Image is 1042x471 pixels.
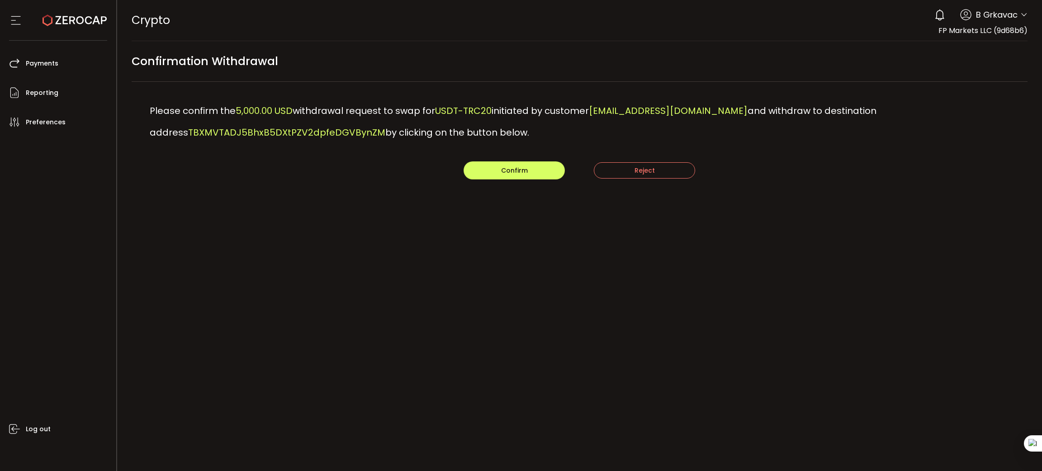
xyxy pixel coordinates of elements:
iframe: Chat Widget [938,373,1042,471]
span: initiated by customer [492,104,589,117]
span: [EMAIL_ADDRESS][DOMAIN_NAME] [589,104,748,117]
span: by clicking on the button below. [385,126,529,139]
button: Confirm [464,161,565,179]
span: USDT-TRC20 [435,104,492,117]
span: FP Markets LLC (9d68b6) [938,25,1028,36]
span: 5,000.00 USD [236,104,293,117]
span: Log out [26,423,51,436]
button: Reject [594,162,695,179]
span: B Grkavac [976,9,1018,21]
span: withdrawal request to swap for [293,104,435,117]
span: Confirmation Withdrawal [132,51,278,71]
span: Please confirm the [150,104,236,117]
span: Crypto [132,12,170,28]
span: Preferences [26,116,66,129]
span: Payments [26,57,58,70]
span: TBXMVTADJ5BhxB5DXtPZV2dpfeDGVBynZM [188,126,385,139]
span: Confirm [501,166,528,175]
span: Reject [635,166,655,175]
span: Reporting [26,86,58,99]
